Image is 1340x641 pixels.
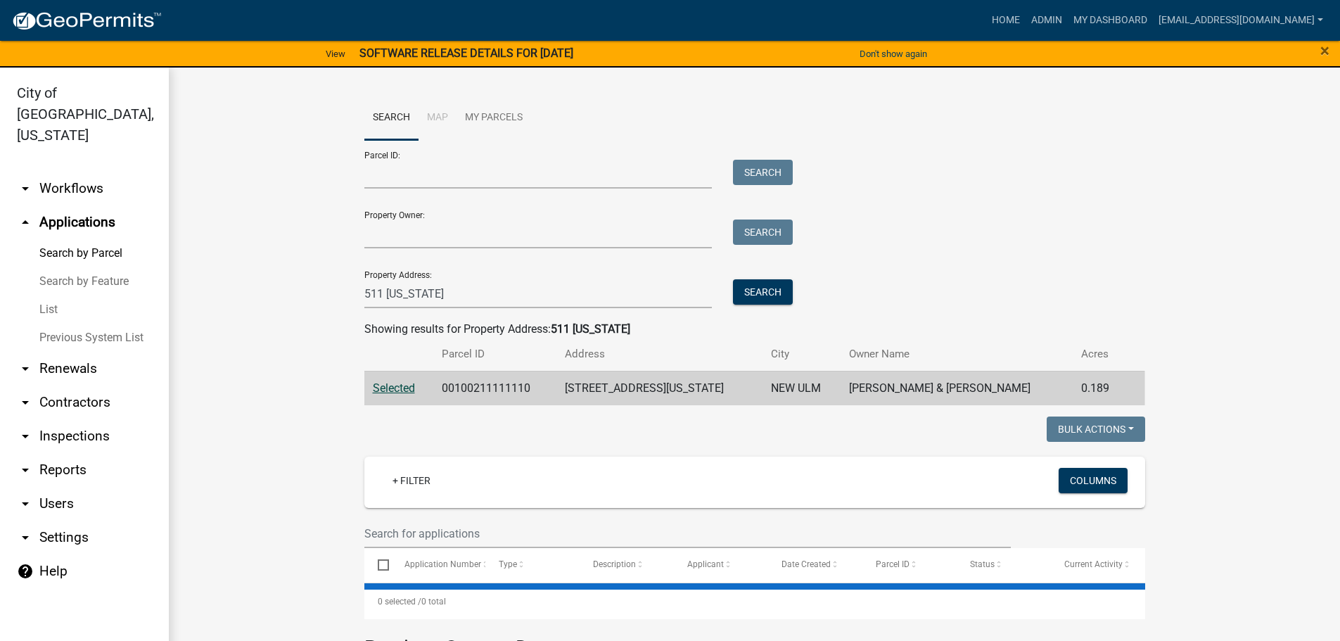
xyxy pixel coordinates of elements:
span: Application Number [404,559,481,569]
span: 0 selected / [378,597,421,607]
span: Applicant [687,559,724,569]
datatable-header-cell: Type [485,548,580,582]
i: arrow_drop_up [17,214,34,231]
i: arrow_drop_down [17,428,34,445]
a: [EMAIL_ADDRESS][DOMAIN_NAME] [1153,7,1329,34]
input: Search for applications [364,519,1012,548]
span: Type [499,559,517,569]
strong: SOFTWARE RELEASE DETAILS FOR [DATE] [359,46,573,60]
span: Description [593,559,636,569]
datatable-header-cell: Select [364,548,391,582]
button: Search [733,160,793,185]
i: arrow_drop_down [17,360,34,377]
i: arrow_drop_down [17,394,34,411]
a: Home [986,7,1026,34]
a: Admin [1026,7,1068,34]
th: Acres [1073,338,1125,371]
button: Search [733,279,793,305]
i: arrow_drop_down [17,462,34,478]
span: Date Created [781,559,831,569]
th: City [762,338,841,371]
a: View [320,42,351,65]
div: Showing results for Property Address: [364,321,1145,338]
i: arrow_drop_down [17,529,34,546]
span: Parcel ID [876,559,910,569]
th: Address [556,338,762,371]
button: Search [733,220,793,245]
td: 00100211111110 [433,371,556,405]
span: Current Activity [1064,559,1123,569]
a: + Filter [381,468,442,493]
button: Columns [1059,468,1128,493]
datatable-header-cell: Application Number [391,548,485,582]
datatable-header-cell: Parcel ID [862,548,957,582]
td: [STREET_ADDRESS][US_STATE] [556,371,762,405]
a: My Parcels [457,96,531,141]
i: arrow_drop_down [17,495,34,512]
datatable-header-cell: Current Activity [1051,548,1145,582]
td: NEW ULM [762,371,841,405]
datatable-header-cell: Status [957,548,1051,582]
td: [PERSON_NAME] & [PERSON_NAME] [841,371,1073,405]
datatable-header-cell: Description [580,548,674,582]
a: Selected [373,381,415,395]
datatable-header-cell: Date Created [768,548,862,582]
button: Close [1320,42,1329,59]
th: Parcel ID [433,338,556,371]
a: Search [364,96,419,141]
strong: 511 [US_STATE] [551,322,630,336]
datatable-header-cell: Applicant [674,548,768,582]
th: Owner Name [841,338,1073,371]
button: Don't show again [854,42,933,65]
button: Bulk Actions [1047,417,1145,442]
span: Status [970,559,995,569]
td: 0.189 [1073,371,1125,405]
i: help [17,563,34,580]
div: 0 total [364,584,1145,619]
i: arrow_drop_down [17,180,34,197]
span: × [1320,41,1329,61]
a: My Dashboard [1068,7,1153,34]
